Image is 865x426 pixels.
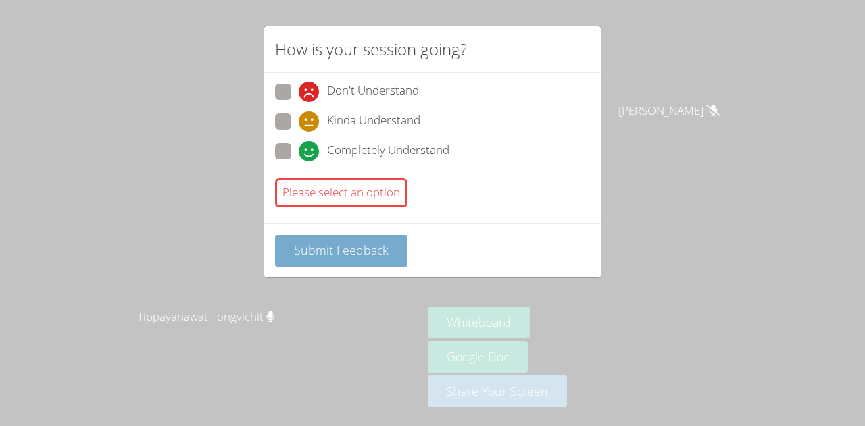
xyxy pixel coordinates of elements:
button: Submit Feedback [275,235,407,267]
span: Don't Understand [327,82,419,102]
span: Completely Understand [327,141,449,161]
span: Submit Feedback [294,242,389,258]
div: Please select an option [275,178,407,207]
span: Kinda Understand [327,111,420,132]
h2: How is your session going? [275,37,467,61]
